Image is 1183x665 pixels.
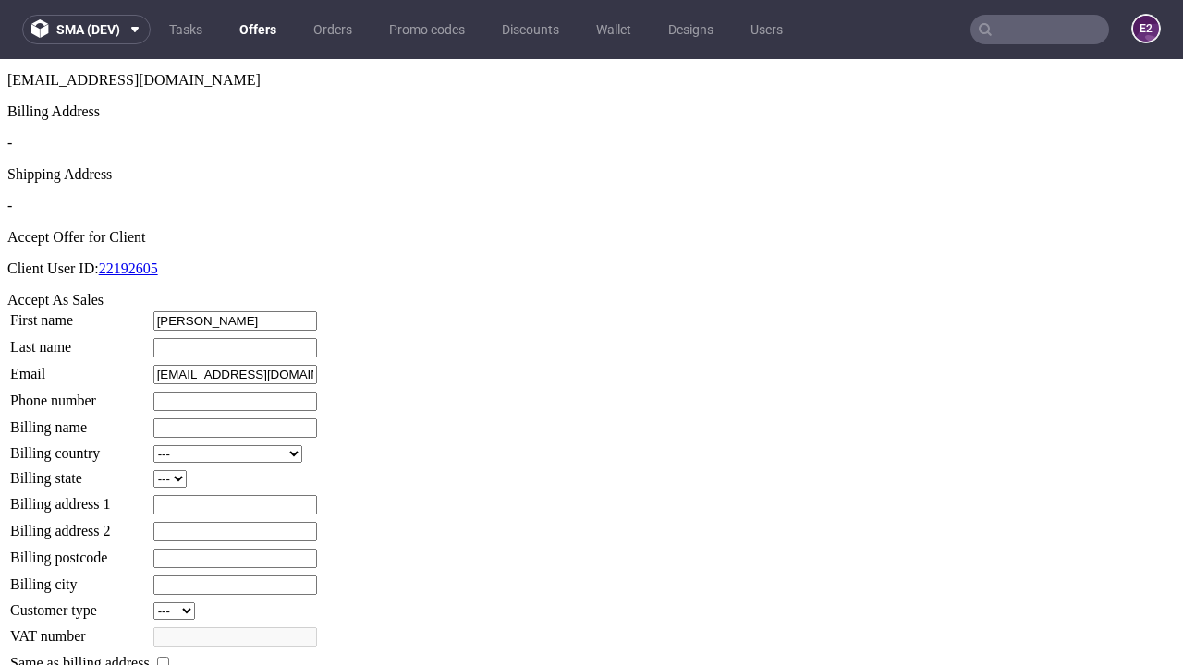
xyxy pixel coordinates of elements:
a: Orders [302,15,363,44]
span: sma (dev) [56,23,120,36]
td: Same as billing address [9,594,151,614]
div: Accept Offer for Client [7,170,1176,187]
div: Shipping Address [7,107,1176,124]
td: Phone number [9,332,151,353]
td: Billing address 1 [9,435,151,456]
td: Billing address 2 [9,462,151,483]
td: Customer type [9,542,151,562]
a: Wallet [585,15,642,44]
td: VAT number [9,567,151,588]
td: Billing city [9,515,151,537]
td: Billing name [9,358,151,380]
td: Last name [9,278,151,299]
div: Accept As Sales [7,233,1176,249]
span: - [7,76,12,91]
a: Designs [657,15,725,44]
td: Billing state [9,410,151,429]
a: Tasks [158,15,213,44]
div: Billing Address [7,44,1176,61]
td: Billing country [9,385,151,405]
a: Users [739,15,794,44]
td: First name [9,251,151,272]
a: Discounts [491,15,570,44]
td: Billing postcode [9,489,151,510]
span: [EMAIL_ADDRESS][DOMAIN_NAME] [7,13,261,29]
a: Promo codes [378,15,476,44]
button: sma (dev) [22,15,151,44]
p: Client User ID: [7,201,1176,218]
span: - [7,139,12,154]
a: 22192605 [99,201,158,217]
td: Email [9,305,151,326]
figcaption: e2 [1133,16,1159,42]
a: Offers [228,15,287,44]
